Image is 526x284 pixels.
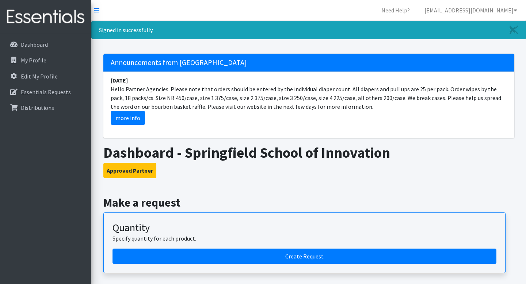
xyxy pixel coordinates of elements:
[113,234,496,243] p: Specify quantity for each product.
[111,77,128,84] strong: [DATE]
[21,73,58,80] p: Edit My Profile
[103,196,514,210] h2: Make a request
[103,163,156,178] button: Approved Partner
[113,249,496,264] a: Create a request by quantity
[21,41,48,48] p: Dashboard
[3,85,88,99] a: Essentials Requests
[502,21,526,39] a: Close
[3,37,88,52] a: Dashboard
[21,104,54,111] p: Distributions
[103,144,514,161] h1: Dashboard - Springfield School of Innovation
[103,72,514,129] li: Hello Partner Agencies. Please note that orders should be entered by the individual diaper count....
[419,3,523,18] a: [EMAIL_ADDRESS][DOMAIN_NAME]
[21,88,71,96] p: Essentials Requests
[21,57,46,64] p: My Profile
[3,53,88,68] a: My Profile
[3,69,88,84] a: Edit My Profile
[113,222,496,234] h3: Quantity
[3,5,88,29] img: HumanEssentials
[91,21,526,39] div: Signed in successfully.
[376,3,416,18] a: Need Help?
[3,100,88,115] a: Distributions
[111,111,145,125] a: more info
[103,54,514,72] h5: Announcements from [GEOGRAPHIC_DATA]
